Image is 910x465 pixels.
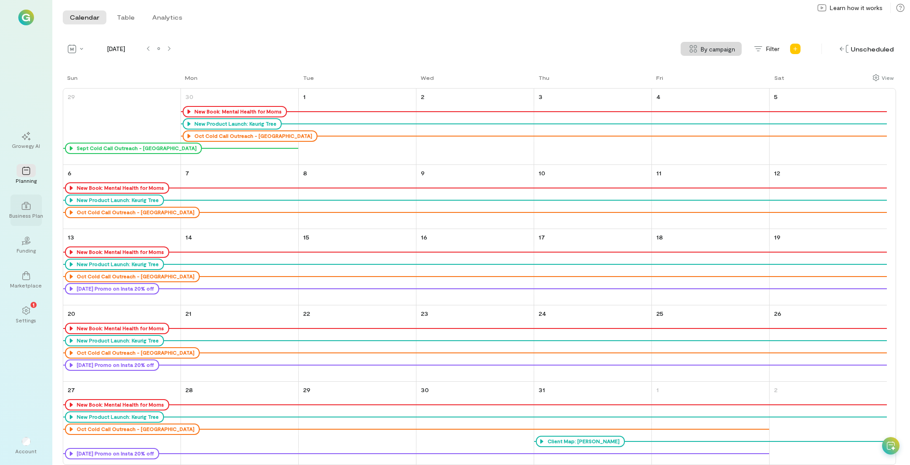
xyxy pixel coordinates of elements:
[10,282,42,289] div: Marketplace
[75,414,159,421] div: New Product Launch: Keurig Tree
[192,108,282,115] div: New Book: Mental Health for Moms
[75,145,197,152] div: Sept Cold Call Outreach - [GEOGRAPHIC_DATA]
[184,383,194,396] a: October 28, 2024
[299,229,416,305] td: October 15, 2024
[65,259,164,270] div: New Product Launch: Keurig Tree
[772,307,783,320] a: October 26, 2024
[9,212,43,219] div: Business Plan
[16,448,37,455] div: Account
[66,231,76,243] a: October 13, 2024
[66,383,77,396] a: October 27, 2024
[303,74,314,81] div: Tue
[654,383,661,396] a: November 1, 2024
[830,3,883,12] span: Learn how it works
[769,229,887,305] td: October 19, 2024
[654,90,662,103] a: October 4, 2024
[416,89,534,165] td: October 2, 2024
[63,165,181,229] td: October 6, 2024
[419,383,430,396] a: October 30, 2024
[65,448,159,459] div: [DATE] Promo on Insta 20% off
[183,106,287,117] div: New Book: Mental Health for Moms
[16,177,37,184] div: Planning
[537,90,544,103] a: October 3, 2024
[10,125,42,156] a: Growegy AI
[16,317,37,324] div: Settings
[10,264,42,296] a: Marketplace
[65,424,200,435] div: Oct Cold Call Outreach - [GEOGRAPHIC_DATA]
[419,231,429,243] a: October 16, 2024
[534,89,651,165] td: October 3, 2024
[184,90,195,103] a: September 30, 2024
[539,74,549,81] div: Thu
[299,305,416,382] td: October 22, 2024
[12,142,41,149] div: Growegy AI
[63,305,181,382] td: October 20, 2024
[534,165,651,229] td: October 10, 2024
[65,182,169,194] div: New Book: Mental Health for Moms
[774,74,784,81] div: Sat
[838,42,896,56] div: Unscheduled
[419,167,426,179] a: October 9, 2024
[75,362,154,369] div: [DATE] Promo on Insta 20% off
[536,436,625,447] div: Client Map: [PERSON_NAME]
[181,305,299,382] td: October 21, 2024
[75,450,154,457] div: [DATE] Promo on Insta 20% off
[772,231,782,243] a: October 19, 2024
[769,89,887,165] td: October 5, 2024
[75,249,164,256] div: New Book: Mental Health for Moms
[772,383,779,396] a: November 2, 2024
[301,90,307,103] a: October 1, 2024
[769,165,887,229] td: October 12, 2024
[17,247,36,254] div: Funding
[65,207,200,218] div: Oct Cold Call Outreach - [GEOGRAPHIC_DATA]
[10,160,42,191] a: Planning
[185,74,198,81] div: Mon
[75,426,194,433] div: Oct Cold Call Outreach - [GEOGRAPHIC_DATA]
[419,90,426,103] a: October 2, 2024
[299,165,416,229] td: October 8, 2024
[65,399,169,410] div: New Book: Mental Health for Moms
[537,231,547,243] a: October 17, 2024
[184,231,194,243] a: October 14, 2024
[65,195,164,206] div: New Product Launch: Keurig Tree
[75,273,194,280] div: Oct Cold Call Outreach - [GEOGRAPHIC_DATA]
[183,118,282,130] div: New Product Launch: Keurig Tree
[75,401,164,408] div: New Book: Mental Health for Moms
[301,383,312,396] a: October 29, 2024
[181,165,299,229] td: October 7, 2024
[651,229,769,305] td: October 18, 2024
[769,305,887,382] td: October 26, 2024
[651,165,769,229] td: October 11, 2024
[63,10,106,24] button: Calendar
[770,73,786,88] a: Saturday
[181,229,299,305] td: October 14, 2024
[67,74,78,81] div: Sun
[192,133,312,140] div: Oct Cold Call Outreach - [GEOGRAPHIC_DATA]
[651,89,769,165] td: October 4, 2024
[65,271,200,282] div: Oct Cold Call Outreach - [GEOGRAPHIC_DATA]
[416,305,534,382] td: October 23, 2024
[772,167,782,179] a: October 12, 2024
[10,195,42,226] a: Business Plan
[110,10,142,24] button: Table
[766,44,780,53] span: Filter
[416,73,436,88] a: Wednesday
[419,307,430,320] a: October 23, 2024
[534,305,651,382] td: October 24, 2024
[183,130,317,142] div: Oct Cold Call Outreach - [GEOGRAPHIC_DATA]
[66,90,77,103] a: September 29, 2024
[654,307,665,320] a: October 25, 2024
[421,74,434,81] div: Wed
[75,285,154,292] div: [DATE] Promo on Insta 20% off
[416,229,534,305] td: October 16, 2024
[63,229,181,305] td: October 13, 2024
[181,89,299,165] td: September 30, 2024
[75,349,194,356] div: Oct Cold Call Outreach - [GEOGRAPHIC_DATA]
[65,246,169,258] div: New Book: Mental Health for Moms
[654,231,665,243] a: October 18, 2024
[537,307,548,320] a: October 24, 2024
[701,44,736,54] span: By campaign
[65,347,200,359] div: Oct Cold Call Outreach - [GEOGRAPHIC_DATA]
[882,74,894,82] div: View
[10,430,42,462] div: Account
